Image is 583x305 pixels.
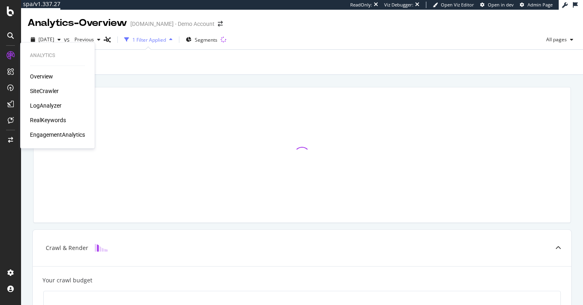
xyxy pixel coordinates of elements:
a: EngagementAnalytics [30,131,85,139]
img: block-icon [95,244,108,252]
div: [DOMAIN_NAME] - Demo Account [130,20,215,28]
a: Open in dev [480,2,514,8]
span: Previous [71,36,94,43]
div: Your crawl budget [43,276,92,284]
a: RealKeywords [30,116,66,124]
a: Admin Page [520,2,553,8]
span: Open in dev [488,2,514,8]
span: Open Viz Editor [441,2,474,8]
span: Segments [195,36,217,43]
div: arrow-right-arrow-left [218,21,223,27]
button: 1 Filter Applied [121,33,176,46]
button: All pages [543,33,577,46]
div: 1 Filter Applied [132,36,166,43]
a: LogAnalyzer [30,102,62,110]
a: Overview [30,72,53,80]
div: ReadOnly: [350,2,372,8]
div: Viz Debugger: [384,2,413,8]
button: Segments [183,33,221,46]
a: SiteCrawler [30,87,59,95]
span: vs [64,36,71,44]
a: Open Viz Editor [433,2,474,8]
span: All pages [543,36,567,43]
button: [DATE] [28,33,64,46]
span: 2023 Oct. 30th [38,36,54,43]
div: Analytics [30,52,85,59]
button: Previous [71,33,104,46]
div: Crawl & Render [46,244,88,252]
span: Admin Page [528,2,553,8]
div: Analytics - Overview [28,16,127,30]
